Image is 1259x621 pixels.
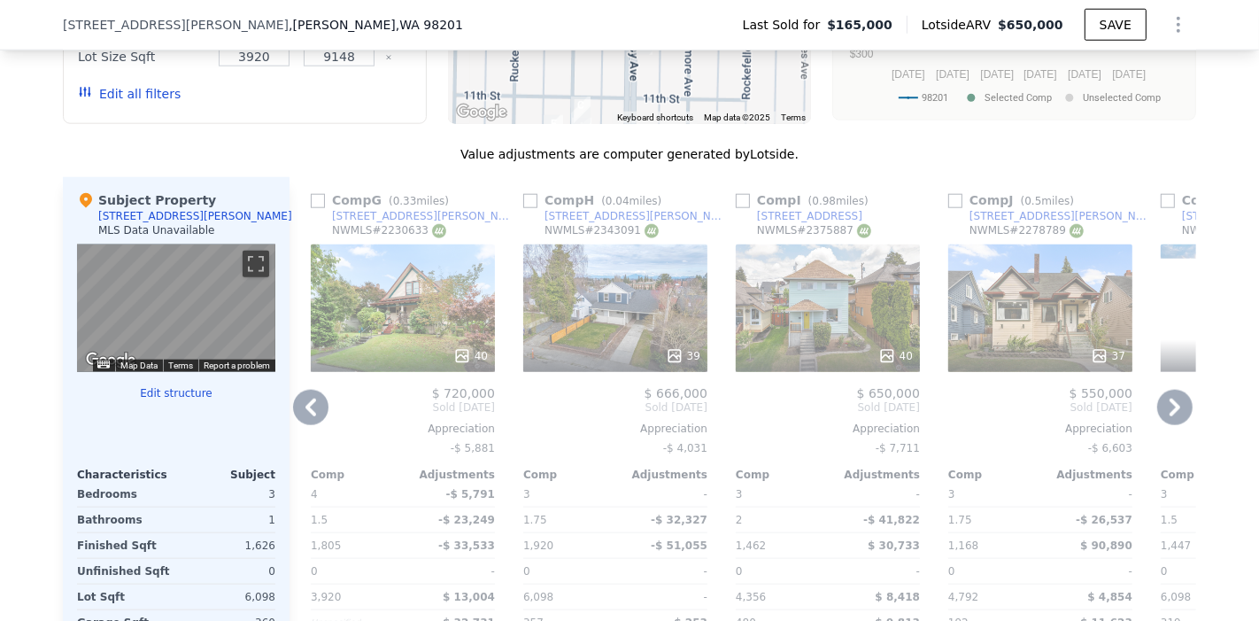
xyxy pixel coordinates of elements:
[311,591,341,603] span: 3,920
[857,224,871,238] img: NWMLS Logo
[396,18,463,32] span: , WA 98201
[523,422,707,436] div: Appreciation
[1070,386,1132,400] span: $ 550,000
[1088,591,1132,603] span: $ 4,854
[736,422,920,436] div: Appreciation
[892,68,925,81] text: [DATE]
[936,68,969,81] text: [DATE]
[594,195,668,207] span: ( miles)
[451,442,495,454] span: -$ 5,881
[176,468,275,482] div: Subject
[736,488,743,501] span: 3
[311,422,495,436] div: Appreciation
[1040,468,1132,482] div: Adjustments
[948,209,1154,223] a: [STREET_ADDRESS][PERSON_NAME]
[736,191,876,209] div: Comp I
[180,533,275,558] div: 1,626
[757,223,871,238] div: NWMLS # 2375887
[985,92,1052,104] text: Selected Comp
[827,16,892,34] span: $165,000
[1070,224,1084,238] img: NWMLS Logo
[1161,7,1196,43] button: Show Options
[619,559,707,584] div: -
[204,361,270,370] a: Report a problem
[948,468,1040,482] div: Comp
[1080,539,1132,552] span: $ 90,890
[1044,482,1132,507] div: -
[1161,565,1168,578] span: 0
[736,209,862,223] a: [STREET_ADDRESS]
[180,482,275,507] div: 3
[523,508,612,532] div: 1.75
[736,400,920,415] span: Sold [DATE]
[523,400,707,415] span: Sold [DATE]
[736,468,828,482] div: Comp
[523,488,530,501] span: 3
[311,565,318,578] span: 0
[1085,9,1147,41] button: SAVE
[332,223,446,238] div: NWMLS # 2230633
[443,591,495,603] span: $ 13,004
[1083,92,1161,104] text: Unselected Comp
[948,539,978,552] span: 1,168
[645,386,707,400] span: $ 666,000
[651,539,707,552] span: -$ 51,055
[63,16,289,34] span: [STREET_ADDRESS][PERSON_NAME]
[311,539,341,552] span: 1,805
[666,347,700,365] div: 39
[77,245,275,372] div: Street View
[545,209,729,223] div: [STREET_ADDRESS][PERSON_NAME]
[948,565,955,578] span: 0
[81,349,140,372] img: Google
[98,223,215,237] div: MLS Data Unavailable
[77,533,173,558] div: Finished Sqft
[77,245,275,372] div: Map
[78,85,181,103] button: Edit all filters
[1112,68,1146,81] text: [DATE]
[948,488,955,501] span: 3
[523,565,530,578] span: 0
[619,585,707,609] div: -
[1024,195,1041,207] span: 0.5
[311,488,318,501] span: 4
[385,54,392,61] button: Clear
[523,468,615,482] div: Comp
[831,482,920,507] div: -
[736,565,743,578] span: 0
[1068,68,1101,81] text: [DATE]
[704,113,770,122] span: Map data ©2025
[311,400,495,415] span: Sold [DATE]
[606,195,629,207] span: 0.04
[981,68,1015,81] text: [DATE]
[876,591,920,603] span: $ 8,418
[311,191,456,209] div: Comp G
[452,101,511,124] img: Google
[948,400,1132,415] span: Sold [DATE]
[922,16,998,34] span: Lotside ARV
[452,101,511,124] a: Open this area in Google Maps (opens a new window)
[850,49,874,61] text: $300
[77,508,173,532] div: Bathrooms
[180,559,275,584] div: 0
[289,16,463,34] span: , [PERSON_NAME]
[523,591,553,603] span: 6,098
[868,539,920,552] span: $ 30,733
[1161,488,1168,501] span: 3
[969,223,1084,238] div: NWMLS # 2278789
[77,559,173,584] div: Unfinished Sqft
[812,195,836,207] span: 0.98
[617,112,693,124] button: Keyboard shortcuts
[168,361,193,370] a: Terms (opens in new tab)
[98,209,292,223] div: [STREET_ADDRESS][PERSON_NAME]
[857,386,920,400] span: $ 650,000
[523,209,729,223] a: [STREET_ADDRESS][PERSON_NAME]
[432,224,446,238] img: NWMLS Logo
[948,422,1132,436] div: Appreciation
[78,44,208,69] div: Lot Size Sqft
[876,442,920,454] span: -$ 7,711
[878,347,913,365] div: 40
[243,251,269,277] button: Toggle fullscreen view
[863,514,920,526] span: -$ 41,822
[645,224,659,238] img: NWMLS Logo
[757,209,862,223] div: [STREET_ADDRESS]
